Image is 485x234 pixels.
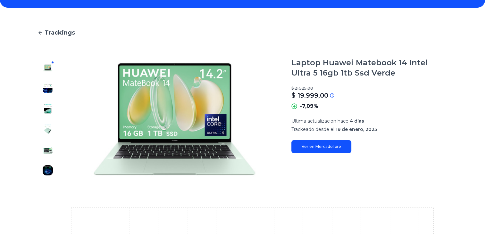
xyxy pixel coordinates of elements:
span: Ultima actualizacion hace [291,118,348,124]
h1: Laptop Huawei Matebook 14 Intel Ultra 5 16gb 1tb Ssd Verde [291,58,448,78]
p: $ 21.525,00 [291,86,448,91]
img: Laptop Huawei Matebook 14 Intel Ultra 5 16gb 1tb Ssd Verde [43,63,53,73]
span: Trackeado desde el [291,126,334,132]
img: Laptop Huawei Matebook 14 Intel Ultra 5 16gb 1tb Ssd Verde [43,83,53,93]
a: Trackings [38,28,448,37]
img: Laptop Huawei Matebook 14 Intel Ultra 5 16gb 1tb Ssd Verde [43,145,53,155]
a: Ver en Mercadolibre [291,140,351,153]
span: 4 días [350,118,364,124]
span: 19 de enero, 2025 [336,126,377,132]
img: Laptop Huawei Matebook 14 Intel Ultra 5 16gb 1tb Ssd Verde [43,104,53,114]
img: Laptop Huawei Matebook 14 Intel Ultra 5 16gb 1tb Ssd Verde [43,124,53,134]
img: Laptop Huawei Matebook 14 Intel Ultra 5 16gb 1tb Ssd Verde [43,165,53,175]
span: Trackings [45,28,75,37]
p: $ 19.999,00 [291,91,328,100]
img: Laptop Huawei Matebook 14 Intel Ultra 5 16gb 1tb Ssd Verde [71,58,279,181]
p: -7,09% [300,102,318,110]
